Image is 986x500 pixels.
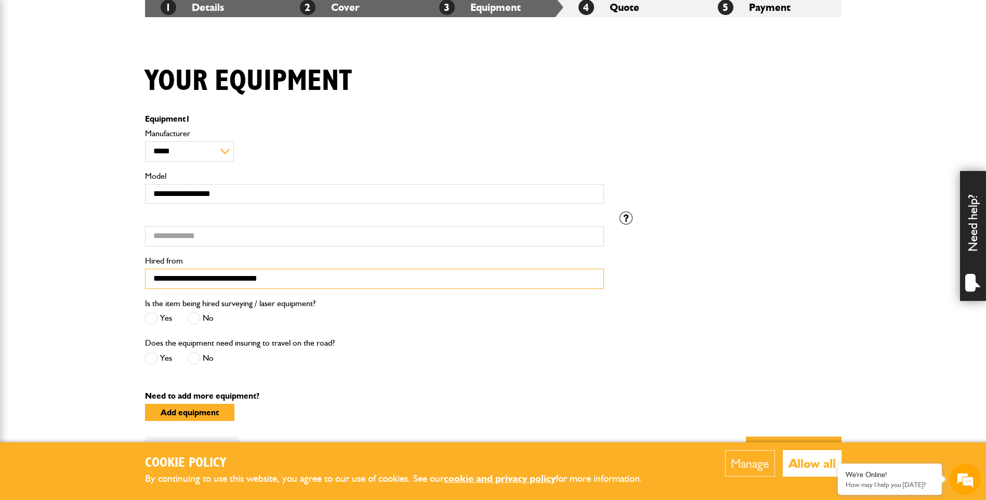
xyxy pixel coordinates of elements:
[145,172,604,180] label: Model
[170,5,195,30] div: Minimize live chat window
[14,188,190,311] textarea: Type your message and hit 'Enter'
[846,470,934,479] div: We're Online!
[145,339,335,347] label: Does the equipment need insuring to travel on the road?
[186,114,190,124] span: 1
[145,129,604,138] label: Manufacturer
[141,320,189,334] em: Start Chat
[725,450,775,477] button: Manage
[300,1,360,14] a: 2Cover
[145,115,604,123] p: Equipment
[14,127,190,150] input: Enter your email address
[54,58,175,72] div: Chat with us now
[444,472,556,484] a: cookie and privacy policy
[145,299,315,308] label: Is the item being hired surveying / laser equipment?
[145,312,172,325] label: Yes
[145,471,660,487] p: By continuing to use this website, you agree to our use of cookies. See our for more information.
[145,455,660,471] h2: Cookie Policy
[783,450,842,477] button: Allow all
[145,392,842,400] p: Need to add more equipment?
[188,352,214,365] label: No
[145,437,239,470] button: Back
[14,157,190,180] input: Enter your phone number
[746,437,842,470] button: Next
[161,1,224,14] a: 1Details
[145,352,172,365] label: Yes
[145,404,234,421] button: Add equipment
[188,312,214,325] label: No
[18,58,44,72] img: d_20077148190_company_1631870298795_20077148190
[960,171,986,301] div: Need help?
[145,257,604,265] label: Hired from
[145,64,352,99] h1: Your equipment
[14,96,190,119] input: Enter your last name
[846,481,934,489] p: How may I help you today?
